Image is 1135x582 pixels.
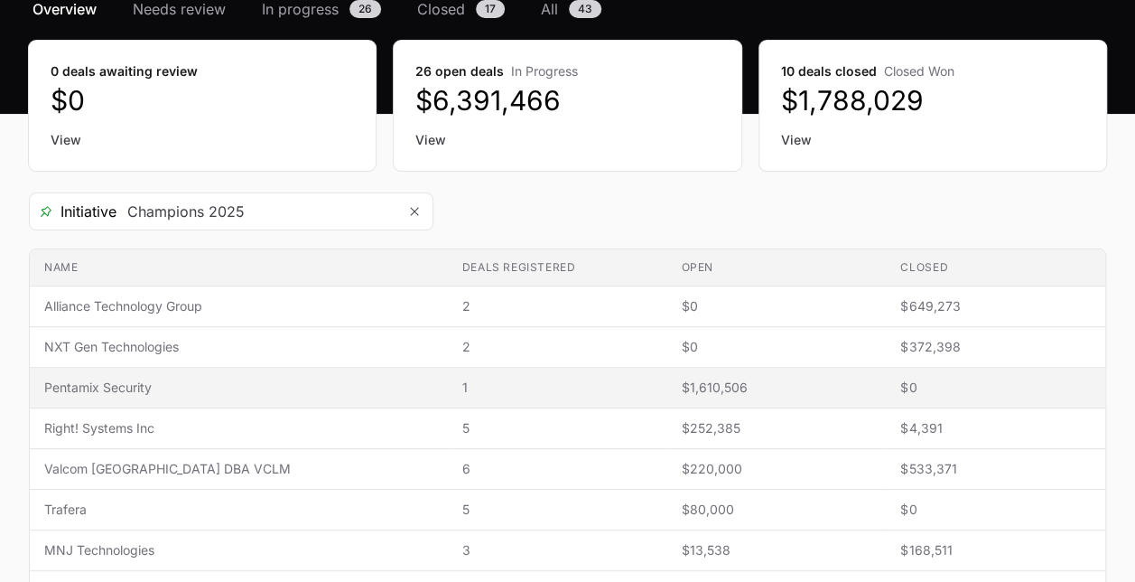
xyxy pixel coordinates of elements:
[51,62,354,80] dt: 0 deals awaiting review
[681,297,871,315] span: $0
[44,501,433,519] span: Trafera
[462,419,653,437] span: 5
[116,193,396,230] input: Search initiatives
[681,419,871,437] span: $252,385
[900,501,1091,519] span: $0
[884,63,954,79] span: Closed Won
[681,379,871,397] span: $1,610,506
[462,501,653,519] span: 5
[396,193,433,230] button: Remove
[462,460,653,478] span: 6
[462,297,653,315] span: 2
[415,84,719,117] dd: $6,391,466
[30,249,448,286] th: Name
[44,419,433,437] span: Right! Systems Inc
[448,249,667,286] th: Deals registered
[900,379,1091,397] span: $0
[886,249,1105,286] th: Closed
[462,541,653,559] span: 3
[44,460,433,478] span: Valcom [GEOGRAPHIC_DATA] DBA VCLM
[415,131,719,149] a: View
[900,419,1091,437] span: $4,391
[415,62,719,80] dt: 26 open deals
[900,338,1091,356] span: $372,398
[900,460,1091,478] span: $533,371
[44,338,433,356] span: NXT Gen Technologies
[900,297,1091,315] span: $649,273
[781,62,1084,80] dt: 10 deals closed
[681,501,871,519] span: $80,000
[681,338,871,356] span: $0
[51,131,354,149] a: View
[681,541,871,559] span: $13,538
[511,63,578,79] span: In Progress
[462,379,653,397] span: 1
[51,84,354,117] dd: $0
[44,541,433,559] span: MNJ Technologies
[44,379,433,397] span: Pentamix Security
[781,131,1084,149] a: View
[781,84,1084,117] dd: $1,788,029
[681,460,871,478] span: $220,000
[30,201,116,222] span: Initiative
[900,541,1091,559] span: $168,511
[44,297,433,315] span: Alliance Technology Group
[462,338,653,356] span: 2
[666,249,886,286] th: Open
